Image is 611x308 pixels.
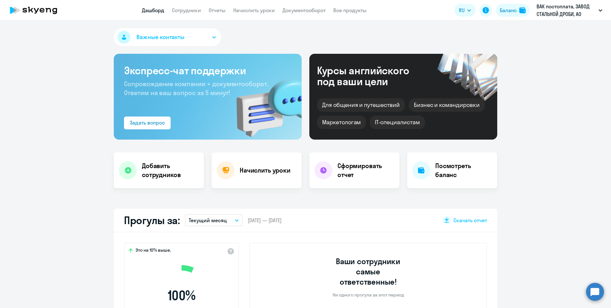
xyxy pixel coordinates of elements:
[282,7,326,13] a: Документооборот
[136,33,184,41] span: Важные контакты
[459,6,465,14] span: RU
[333,7,367,13] a: Все продукты
[135,247,171,255] span: Это на 10% выше,
[370,116,425,129] div: IT-специалистам
[409,98,485,112] div: Бизнес и командировки
[145,288,218,303] span: 100 %
[172,7,201,13] a: Сотрудники
[519,7,526,13] img: balance
[435,161,492,179] h4: Посмотреть баланс
[240,166,290,175] h4: Начислить уроки
[209,7,226,13] a: Отчеты
[500,6,517,14] div: Баланс
[142,161,199,179] h4: Добавить сотрудников
[454,4,476,17] button: RU
[317,65,426,87] div: Курсы английского под ваши цели
[317,98,405,112] div: Для общения и путешествий
[124,64,291,77] h3: Экспресс-чат поддержки
[337,161,394,179] h4: Сформировать отчет
[142,7,164,13] a: Дашборд
[248,217,282,224] span: [DATE] — [DATE]
[124,214,180,227] h2: Прогулы за:
[124,117,171,129] button: Задать вопрос
[130,119,165,126] div: Задать вопрос
[327,256,409,287] h3: Ваши сотрудники самые ответственные!
[114,28,221,46] button: Важные контакты
[333,292,404,298] p: Ни одного прогула за этот период
[185,214,243,226] button: Текущий месяц
[533,3,606,18] button: ВАК постоплата, ЗАВОД СТАЛЬНОЙ ДРОБИ, АО
[317,116,366,129] div: Маркетологам
[496,4,530,17] button: Балансbalance
[537,3,596,18] p: ВАК постоплата, ЗАВОД СТАЛЬНОЙ ДРОБИ, АО
[233,7,275,13] a: Начислить уроки
[189,216,227,224] p: Текущий месяц
[227,68,302,140] img: bg-img
[124,80,268,97] span: Сопровождение компании + документооборот. Ответим на ваш вопрос за 5 минут!
[453,217,487,224] span: Скачать отчет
